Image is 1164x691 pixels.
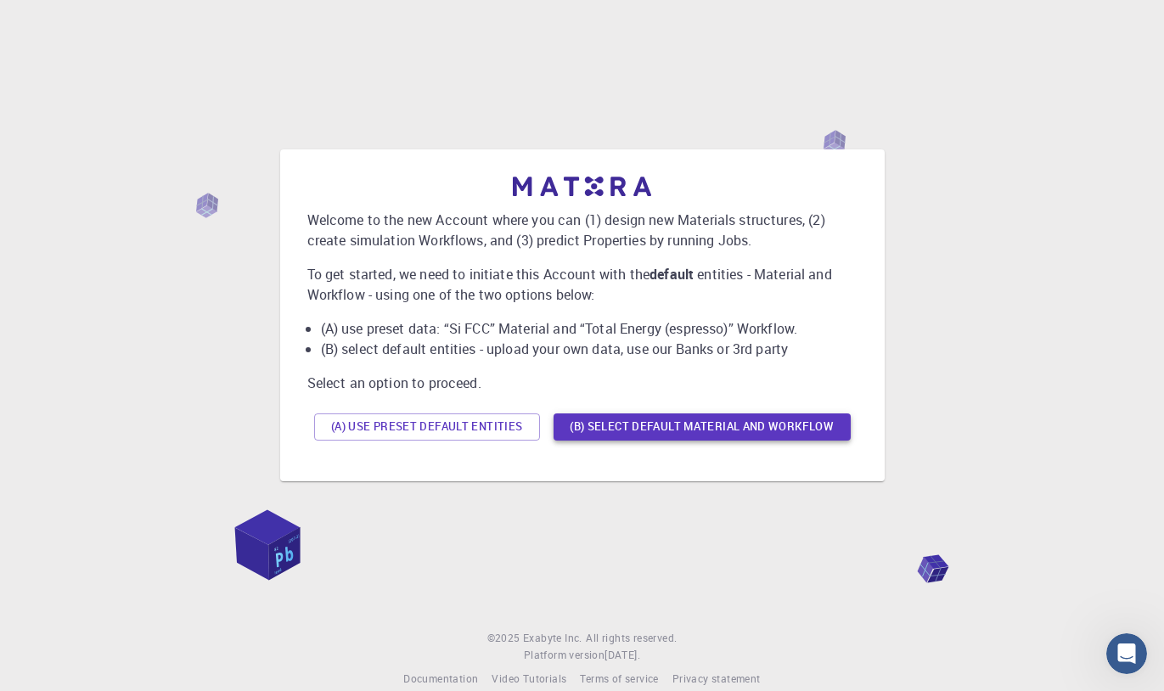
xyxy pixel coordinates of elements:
[523,631,582,644] span: Exabyte Inc.
[492,671,566,685] span: Video Tutorials
[604,648,640,661] span: [DATE] .
[580,671,658,688] a: Terms of service
[307,264,858,305] p: To get started, we need to initiate this Account with the entities - Material and Workflow - usin...
[321,318,858,339] li: (A) use preset data: “Si FCC” Material and “Total Energy (espresso)” Workflow.
[604,647,640,664] a: [DATE].
[403,671,478,688] a: Documentation
[492,671,566,688] a: Video Tutorials
[36,12,97,27] span: Support
[672,671,761,685] span: Privacy statement
[586,630,677,647] span: All rights reserved.
[580,671,658,685] span: Terms of service
[314,413,540,441] button: (A) Use preset default entities
[513,177,652,196] img: logo
[649,265,694,284] b: default
[523,630,582,647] a: Exabyte Inc.
[1106,633,1147,674] iframe: Intercom live chat
[487,630,523,647] span: © 2025
[307,373,858,393] p: Select an option to proceed.
[321,339,858,359] li: (B) select default entities - upload your own data, use our Banks or 3rd party
[403,671,478,685] span: Documentation
[307,210,858,250] p: Welcome to the new Account where you can (1) design new Materials structures, (2) create simulati...
[672,671,761,688] a: Privacy statement
[524,647,604,664] span: Platform version
[554,413,851,441] button: (B) Select default material and workflow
